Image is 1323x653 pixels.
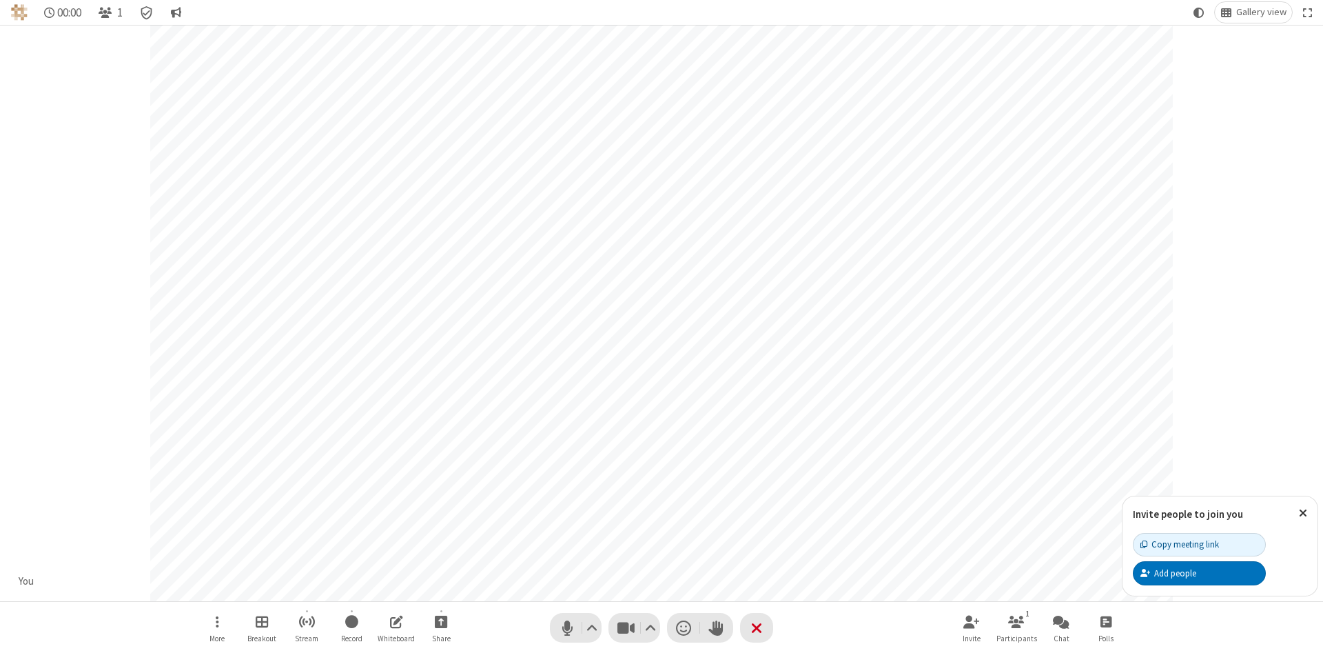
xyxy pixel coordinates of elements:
span: 00:00 [57,6,81,19]
div: You [14,574,39,590]
button: Audio settings [583,613,602,643]
button: Manage Breakout Rooms [241,608,283,647]
button: Conversation [165,2,187,23]
button: Mute (Alt+A) [550,613,602,643]
span: More [209,634,225,643]
span: Breakout [247,634,276,643]
span: Whiteboard [378,634,415,643]
button: Close popover [1289,496,1317,530]
span: Stream [295,634,318,643]
button: Open shared whiteboard [376,608,417,647]
div: Meeting details Encryption enabled [134,2,160,23]
div: 1 [1022,607,1034,620]
span: Chat [1054,634,1069,643]
button: Open menu [196,608,238,647]
button: Open poll [1085,608,1127,647]
span: Record [341,634,362,643]
span: Polls [1098,634,1114,643]
img: QA Selenium DO NOT DELETE OR CHANGE [11,4,28,21]
span: Gallery view [1236,7,1286,18]
div: Timer [39,2,88,23]
button: Copy meeting link [1133,533,1266,556]
span: 1 [117,6,123,19]
button: Using system theme [1188,2,1210,23]
button: Start sharing [420,608,462,647]
span: Share [432,634,451,643]
button: Video setting [642,613,660,643]
button: Fullscreen [1298,2,1318,23]
button: Start streaming [286,608,327,647]
button: Open participant list [996,608,1037,647]
button: Invite participants (Alt+I) [951,608,992,647]
span: Invite [963,634,981,643]
button: Change layout [1215,2,1292,23]
button: Open chat [1040,608,1082,647]
button: Raise hand [700,613,733,643]
button: End or leave meeting [740,613,773,643]
label: Invite people to join you [1133,508,1243,521]
button: Stop video (Alt+V) [608,613,660,643]
button: Start recording [331,608,372,647]
button: Add people [1133,561,1266,585]
span: Participants [996,634,1037,643]
div: Copy meeting link [1140,538,1219,551]
button: Send a reaction [667,613,700,643]
button: Open participant list [92,2,128,23]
